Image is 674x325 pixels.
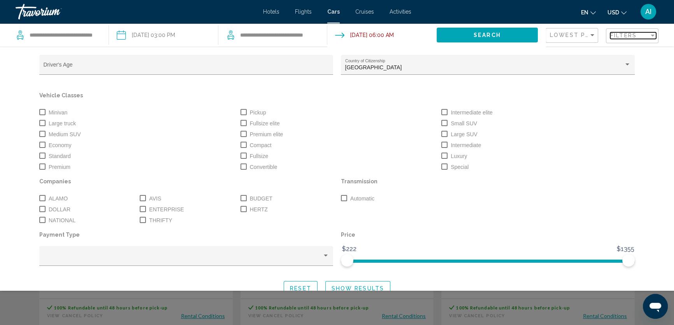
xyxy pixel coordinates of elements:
[250,141,272,150] span: Compact
[341,243,358,255] span: $222
[250,194,272,203] span: BUDGET
[250,119,280,128] span: Fullsize elite
[49,194,68,203] span: ALAMO
[550,32,600,38] span: Lowest Price
[250,162,277,172] span: Convertible
[39,176,333,187] p: Companies
[250,205,268,214] span: HERTZ
[335,23,394,47] button: Drop-off date: Sep 07, 2025 06:00 AM
[355,9,374,15] a: Cruises
[332,285,384,292] span: Show Results
[117,23,175,47] button: Pickup date: Sep 03, 2025 03:00 PM
[284,281,318,295] button: Reset
[49,216,75,225] span: NATIONAL
[606,28,658,44] button: Filter
[341,229,635,240] p: Price
[49,162,70,172] span: Premium
[451,108,492,117] span: Intermediate elite
[49,108,67,117] span: Minivan
[250,108,266,117] span: Pickup
[149,205,184,214] span: ENTERPRISE
[607,7,627,18] button: Change currency
[39,229,333,240] p: Payment Type
[550,32,596,39] mat-select: Sort by
[451,119,477,128] span: Small SUV
[49,151,71,161] span: Standard
[290,285,311,292] span: Reset
[451,141,481,150] span: Intermediate
[49,141,71,150] span: Economy
[49,130,81,139] span: Medium SUV
[616,243,635,255] span: $1355
[643,294,668,319] iframe: Button to launch messaging window
[610,32,637,39] span: Filters
[250,130,283,139] span: Premium elite
[638,4,658,20] button: User Menu
[325,281,390,295] button: Show Results
[451,162,469,172] span: Special
[607,9,619,16] span: USD
[263,9,279,15] a: Hotels
[149,216,172,225] span: THRIFTY
[149,194,161,203] span: AVIS
[295,9,312,15] a: Flights
[350,194,374,203] span: Automatic
[451,130,477,139] span: Large SUV
[39,90,635,101] p: Vehicle Classes
[390,9,411,15] a: Activities
[327,9,340,15] a: Cars
[451,151,467,161] span: Luxury
[16,4,255,19] a: Travorium
[474,32,501,39] span: Search
[49,205,70,214] span: DOLLAR
[581,9,588,16] span: en
[581,7,596,18] button: Change language
[437,28,538,42] button: Search
[345,64,402,70] span: [GEOGRAPHIC_DATA]
[49,119,76,128] span: Large truck
[250,151,268,161] span: Fullsize
[341,176,635,187] p: Transmission
[645,8,651,16] span: AI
